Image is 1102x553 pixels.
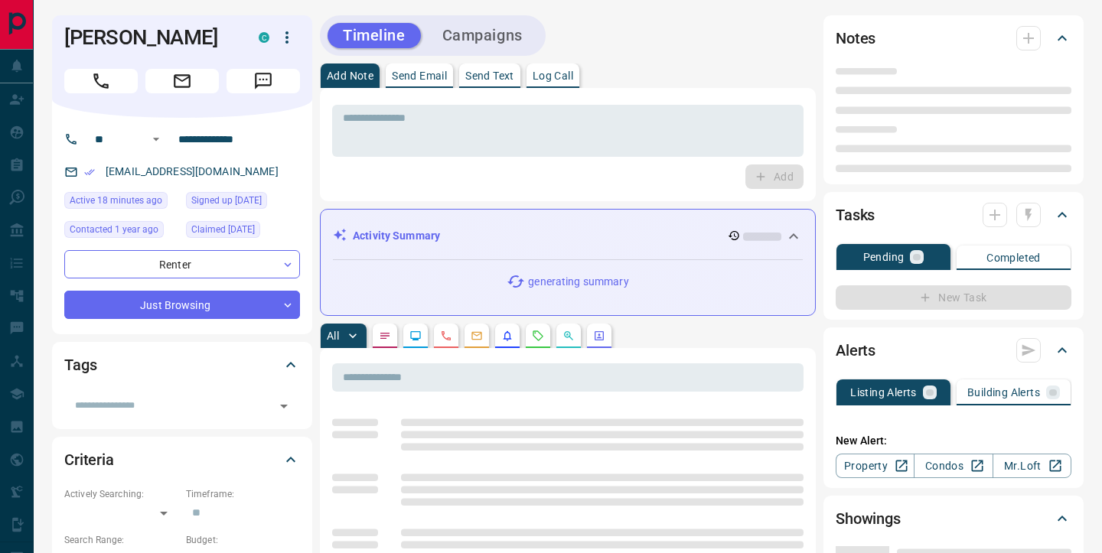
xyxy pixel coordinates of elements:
button: Open [147,130,165,148]
p: All [327,330,339,341]
div: Criteria [64,441,300,478]
svg: Requests [532,330,544,342]
div: Renter [64,250,300,278]
h2: Criteria [64,447,114,472]
button: Open [273,395,295,417]
div: Just Browsing [64,291,300,319]
span: Active 18 minutes ago [70,193,162,208]
p: Building Alerts [967,387,1040,398]
svg: Email Verified [84,167,95,177]
p: Completed [986,252,1041,263]
span: Claimed [DATE] [191,222,255,237]
p: Listing Alerts [850,387,917,398]
div: Showings [836,500,1071,537]
div: Tue Dec 12 2023 [186,221,300,242]
p: Log Call [533,70,573,81]
div: Activity Summary [333,222,803,250]
span: Contacted 1 year ago [70,222,158,237]
span: Signed up [DATE] [191,193,262,208]
p: New Alert: [836,433,1071,449]
h2: Showings [836,506,901,531]
svg: Notes [379,330,391,342]
h2: Tags [64,353,96,377]
svg: Calls [440,330,452,342]
h2: Tasks [836,203,875,227]
a: Condos [914,454,993,478]
svg: Lead Browsing Activity [409,330,422,342]
div: condos.ca [259,32,269,43]
p: Budget: [186,533,300,547]
span: Call [64,69,138,93]
div: Alerts [836,332,1071,369]
p: Add Note [327,70,373,81]
div: Sun Nov 21 2021 [186,192,300,213]
div: Notes [836,20,1071,57]
button: Campaigns [427,23,538,48]
div: Tasks [836,197,1071,233]
svg: Opportunities [562,330,575,342]
h2: Notes [836,26,875,50]
svg: Agent Actions [593,330,605,342]
p: Actively Searching: [64,487,178,501]
p: Timeframe: [186,487,300,501]
svg: Emails [471,330,483,342]
p: Activity Summary [353,228,440,244]
a: Mr.Loft [993,454,1071,478]
div: Tue Dec 12 2023 [64,221,178,242]
button: Timeline [328,23,421,48]
p: Send Email [392,70,447,81]
div: Wed Aug 13 2025 [64,192,178,213]
h1: [PERSON_NAME] [64,25,236,50]
svg: Listing Alerts [501,330,514,342]
span: Email [145,69,219,93]
p: Send Text [465,70,514,81]
div: Tags [64,346,300,383]
span: Message [227,69,300,93]
h2: Alerts [836,338,875,363]
p: Pending [863,252,905,262]
a: [EMAIL_ADDRESS][DOMAIN_NAME] [106,165,279,177]
a: Property [836,454,915,478]
p: Search Range: [64,533,178,547]
p: generating summary [528,274,628,290]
